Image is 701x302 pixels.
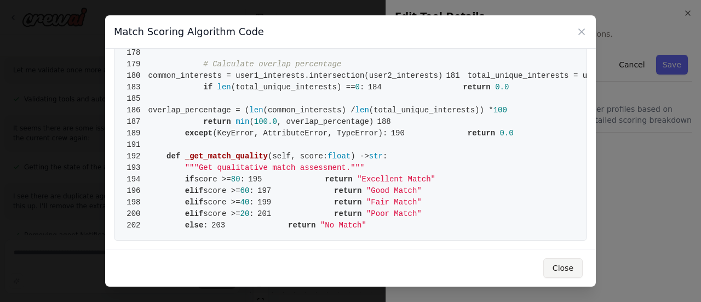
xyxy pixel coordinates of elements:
span: score >= [203,198,240,207]
span: len [249,106,263,115]
span: "Fair Match" [366,198,422,207]
span: 184 [364,82,389,93]
span: return [334,209,361,218]
span: 191 [123,139,148,151]
span: 40 [240,198,250,207]
span: 196 [123,185,148,197]
span: # Calculate overlap percentage [203,60,341,69]
span: 0.0 [500,129,514,138]
span: (common_interests) / [263,106,355,115]
span: common_interests = user1_interests.intersection(user2_interests) [123,71,443,80]
span: str [369,152,383,161]
span: len [217,83,231,92]
span: : [383,152,387,161]
span: 0.0 [495,83,509,92]
span: 187 [123,116,148,128]
span: 190 [387,128,412,139]
span: : [249,198,254,207]
span: min [235,117,249,126]
span: "Excellent Match" [357,175,435,184]
span: return [203,117,231,126]
span: 100 [493,106,507,115]
span: : [240,175,245,184]
span: ( [268,152,272,161]
span: if [185,175,194,184]
span: : [249,186,254,195]
span: 199 [254,197,279,208]
span: 100.0 [254,117,277,126]
span: 180 [123,70,148,82]
span: if [203,83,212,92]
span: 189 [123,128,148,139]
span: 0 [355,83,360,92]
span: elif [185,186,204,195]
span: 194 [123,174,148,185]
span: return [468,129,495,138]
span: 193 [123,162,148,174]
span: self, score: [272,152,327,161]
span: return [325,175,352,184]
span: (KeyError, AttributeError, TypeError): [212,129,387,138]
span: 202 [123,220,148,231]
h3: Match Scoring Algorithm Code [114,24,264,39]
span: 178 [123,47,148,59]
span: return [334,198,361,207]
span: float [327,152,350,161]
button: Close [543,258,583,278]
span: """Get qualitative match assessment.""" [185,163,365,172]
span: elif [185,209,204,218]
span: 195 [245,174,270,185]
span: 60 [240,186,250,195]
span: ( [249,117,254,126]
span: elif [185,198,204,207]
span: 197 [254,185,279,197]
span: 179 [123,59,148,70]
span: return [288,221,315,230]
span: 192 [123,151,148,162]
span: "Good Match" [366,186,422,195]
span: 183 [123,82,148,93]
span: len [355,106,369,115]
span: score >= [194,175,231,184]
span: ) -> [350,152,369,161]
span: (total_unique_interests) == [231,83,355,92]
span: 201 [254,208,279,220]
span: except [185,129,212,138]
span: : [360,83,364,92]
span: return [334,186,361,195]
span: "No Match" [320,221,366,230]
span: 185 [123,93,148,105]
span: score >= [203,209,240,218]
span: _get_match_quality [185,152,268,161]
span: 188 [374,116,399,128]
span: "Poor Match" [366,209,422,218]
span: return [463,83,490,92]
span: 181 [443,70,468,82]
span: overlap_percentage = ( [148,106,250,115]
span: 203 [208,220,233,231]
span: 198 [123,197,148,208]
span: , overlap_percentage) [277,117,374,126]
span: (total_unique_interests)) * [369,106,493,115]
span: : [203,221,208,230]
span: else [185,221,204,230]
span: 20 [240,209,250,218]
span: 80 [231,175,240,184]
span: 186 [123,105,148,116]
span: 200 [123,208,148,220]
span: : [249,209,254,218]
span: def [166,152,180,161]
span: score >= [203,186,240,195]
